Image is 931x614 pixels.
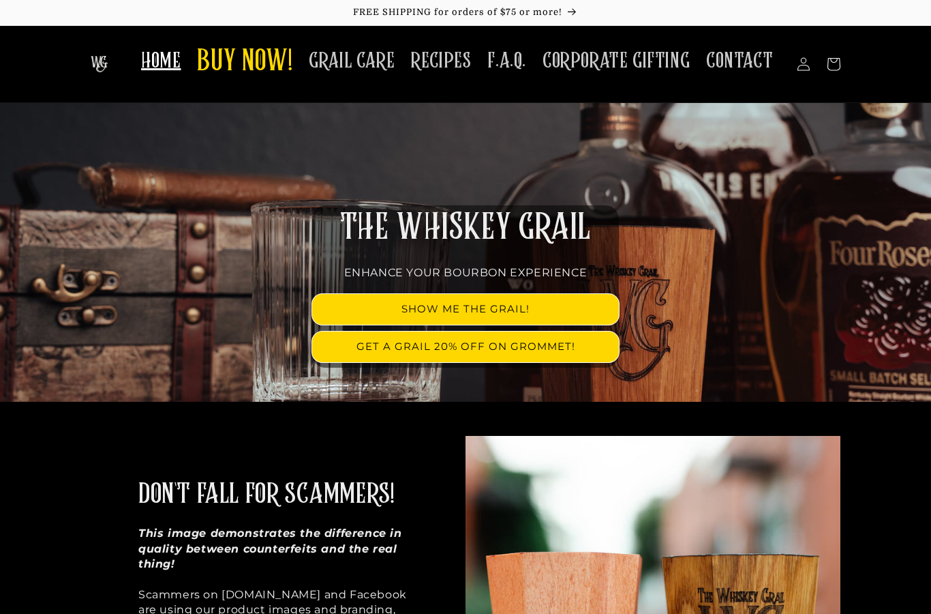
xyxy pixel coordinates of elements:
span: F.A.Q. [487,48,526,74]
p: FREE SHIPPING for orders of $75 or more! [14,7,917,18]
h2: DON'T FALL FOR SCAMMERS! [138,477,394,512]
span: BUY NOW! [197,44,292,81]
span: RECIPES [411,48,471,74]
span: ENHANCE YOUR BOURBON EXPERIENCE [344,266,587,279]
a: BUY NOW! [189,35,301,89]
a: RECIPES [403,40,479,83]
a: CORPORATE GIFTING [534,40,698,83]
a: GRAIL CARE [301,40,403,83]
a: HOME [133,40,189,83]
span: THE WHISKEY GRAIL [340,210,591,246]
a: GET A GRAIL 20% OFF ON GROMMET! [312,332,619,362]
a: SHOW ME THE GRAIL! [312,294,619,325]
a: CONTACT [698,40,781,83]
span: HOME [141,48,181,74]
strong: This image demonstrates the difference in quality between counterfeits and the real thing! [138,527,402,570]
img: The Whiskey Grail [91,56,108,72]
span: CONTACT [706,48,773,74]
span: CORPORATE GIFTING [543,48,690,74]
span: GRAIL CARE [309,48,395,74]
a: F.A.Q. [479,40,534,83]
